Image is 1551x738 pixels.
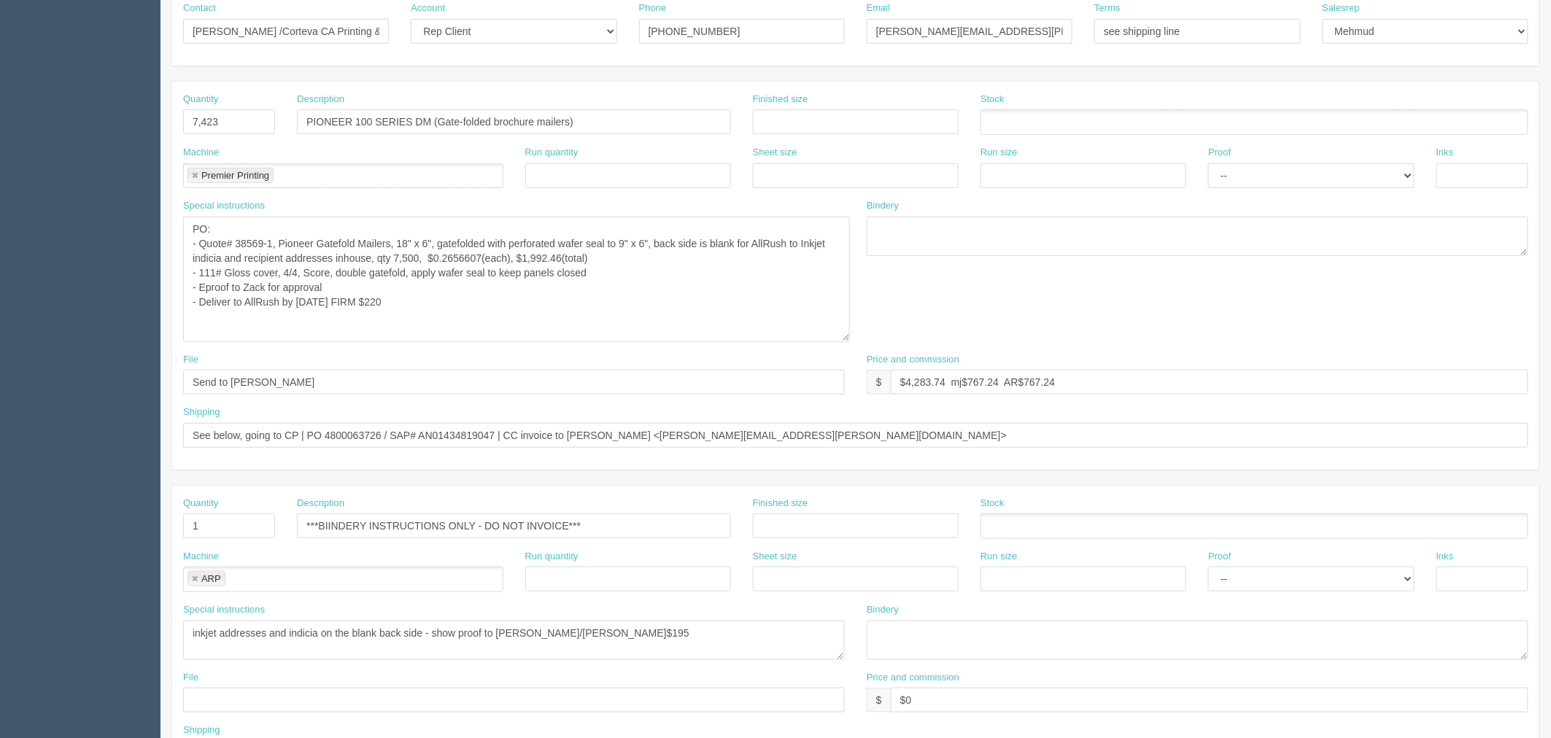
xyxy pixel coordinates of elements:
[1436,550,1454,564] label: Inks
[183,93,218,106] label: Quantity
[201,171,269,180] div: Premier Printing
[525,550,579,564] label: Run quantity
[753,550,797,564] label: Sheet size
[1323,1,1360,15] label: Salesrep
[183,217,850,342] textarea: PO: - Quote# 38569-1, Pioneer Gatefold Mailers, 18" x 6", gatefolded with perforated wafer seal t...
[183,199,265,213] label: Special instructions
[1208,550,1231,564] label: Proof
[867,688,891,712] div: $
[867,370,891,395] div: $
[183,146,219,160] label: Machine
[1436,146,1454,160] label: Inks
[183,550,219,564] label: Machine
[183,723,220,737] label: Shipping
[753,93,808,106] label: Finished size
[867,199,899,213] label: Bindery
[297,497,344,510] label: Description
[753,146,797,160] label: Sheet size
[183,671,198,685] label: File
[1094,1,1120,15] label: Terms
[411,1,445,15] label: Account
[525,146,579,160] label: Run quantity
[867,671,959,685] label: Price and commission
[753,497,808,510] label: Finished size
[981,93,1005,106] label: Stock
[183,405,220,419] label: Shipping
[1208,146,1231,160] label: Proof
[981,146,1018,160] label: Run size
[867,353,959,367] label: Price and commission
[639,1,667,15] label: Phone
[981,497,1005,510] label: Stock
[867,1,891,15] label: Email
[297,93,344,106] label: Description
[183,603,265,617] label: Special instructions
[981,550,1018,564] label: Run size
[867,603,899,617] label: Bindery
[201,574,221,583] div: ARP
[183,353,198,367] label: File
[183,1,216,15] label: Contact
[183,621,845,660] textarea: inkjet addresses and indicia on the blank back side - show proof to [PERSON_NAME]/[PERSON_NAME]$195
[183,497,218,510] label: Quantity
